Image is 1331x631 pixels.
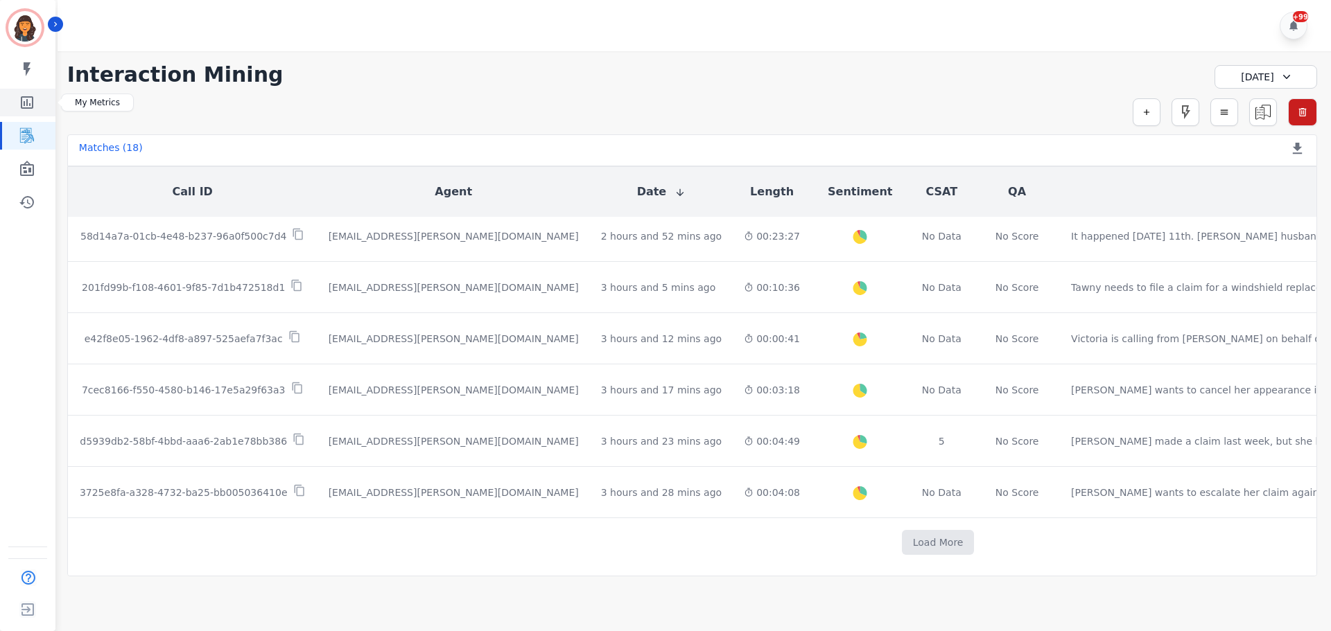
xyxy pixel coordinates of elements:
[925,184,957,200] button: CSAT
[920,383,963,397] div: No Data
[435,184,472,200] button: Agent
[1293,11,1308,22] div: +99
[82,281,285,294] p: 201fd99b-f108-4601-9f85-7d1b472518d1
[744,229,800,243] div: 00:23:27
[995,229,1039,243] div: No Score
[744,486,800,499] div: 00:04:08
[329,229,579,243] div: [EMAIL_ADDRESS][PERSON_NAME][DOMAIN_NAME]
[601,332,722,346] div: 3 hours and 12 mins ago
[601,434,722,448] div: 3 hours and 23 mins ago
[637,184,686,200] button: Date
[601,486,722,499] div: 3 hours and 28 mins ago
[329,486,579,499] div: [EMAIL_ADDRESS][PERSON_NAME][DOMAIN_NAME]
[920,281,963,294] div: No Data
[995,383,1039,397] div: No Score
[995,332,1039,346] div: No Score
[750,184,794,200] button: Length
[8,11,42,44] img: Bordered avatar
[601,281,716,294] div: 3 hours and 5 mins ago
[920,486,963,499] div: No Data
[67,62,284,87] h1: Interaction Mining
[601,229,722,243] div: 2 hours and 52 mins ago
[85,332,283,346] p: e42f8e05-1962-4df8-a897-525aefa7f3ac
[744,332,800,346] div: 00:00:41
[744,281,800,294] div: 00:10:36
[744,434,800,448] div: 00:04:49
[828,184,892,200] button: Sentiment
[79,141,143,160] div: Matches ( 18 )
[173,184,213,200] button: Call ID
[1215,65,1317,89] div: [DATE]
[82,383,286,397] p: 7cec8166-f550-4580-b146-17e5a29f63a3
[80,229,286,243] p: 58d14a7a-01cb-4e48-b237-96a0f500c7d4
[995,434,1039,448] div: No Score
[995,281,1039,294] div: No Score
[920,434,963,448] div: 5
[329,332,579,346] div: [EMAIL_ADDRESS][PERSON_NAME][DOMAIN_NAME]
[80,486,288,499] p: 3725e8fa-a328-4732-ba25-bb005036410e
[80,434,287,448] p: d5939db2-58bf-4bbd-aaa6-2ab1e78bb386
[329,281,579,294] div: [EMAIL_ADDRESS][PERSON_NAME][DOMAIN_NAME]
[601,383,722,397] div: 3 hours and 17 mins ago
[995,486,1039,499] div: No Score
[902,530,975,555] button: Load More
[329,434,579,448] div: [EMAIL_ADDRESS][PERSON_NAME][DOMAIN_NAME]
[1008,184,1026,200] button: QA
[920,332,963,346] div: No Data
[744,383,800,397] div: 00:03:18
[920,229,963,243] div: No Data
[329,383,579,397] div: [EMAIL_ADDRESS][PERSON_NAME][DOMAIN_NAME]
